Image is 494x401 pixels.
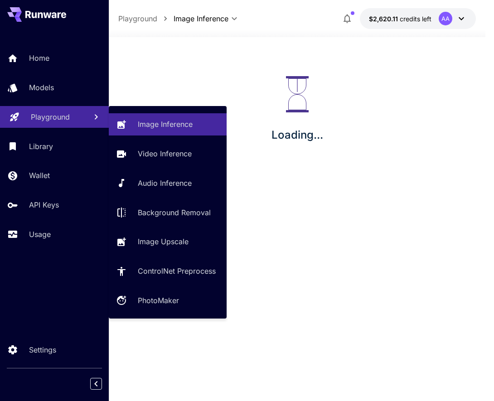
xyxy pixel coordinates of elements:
a: Image Inference [109,113,227,135]
p: ControlNet Preprocess [138,266,216,276]
div: AA [439,12,452,25]
a: Audio Inference [109,172,227,194]
a: Background Removal [109,201,227,223]
p: Usage [29,229,51,240]
p: Wallet [29,170,50,181]
p: Playground [31,111,70,122]
span: Image Inference [174,13,228,24]
p: Image Inference [138,119,193,130]
p: Background Removal [138,207,211,218]
a: PhotoMaker [109,290,227,312]
div: $2,620.1103 [369,14,431,24]
p: Models [29,82,54,93]
p: API Keys [29,199,59,210]
p: Library [29,141,53,152]
span: $2,620.11 [369,15,400,23]
nav: breadcrumb [118,13,174,24]
p: PhotoMaker [138,295,179,306]
a: ControlNet Preprocess [109,260,227,282]
a: Video Inference [109,143,227,165]
p: Home [29,53,49,63]
p: Loading... [271,127,323,143]
button: $2,620.1103 [360,8,476,29]
p: Playground [118,13,157,24]
p: Video Inference [138,148,192,159]
span: credits left [400,15,431,23]
button: Collapse sidebar [90,378,102,390]
div: Collapse sidebar [97,376,109,392]
p: Settings [29,344,56,355]
p: Image Upscale [138,236,189,247]
p: Audio Inference [138,178,192,188]
a: Image Upscale [109,231,227,253]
